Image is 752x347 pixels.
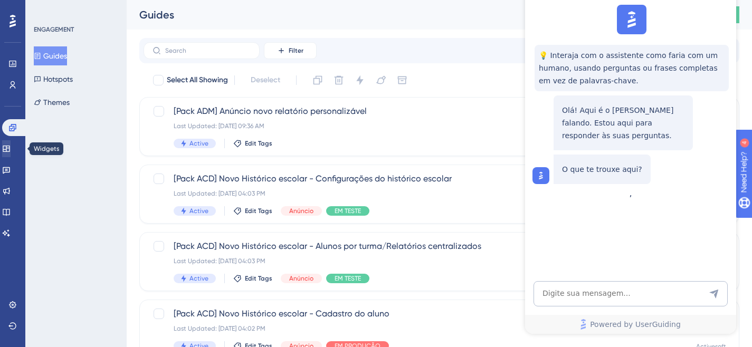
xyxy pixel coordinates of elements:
[174,172,621,185] span: [Pack ACD] Novo Histórico escolar - Configurações do histórico escolar
[174,307,621,320] span: [Pack ACD] Novo Histórico escolar - Cadastro do aluno
[241,71,290,90] button: Deselect
[289,46,303,55] span: Filter
[25,3,66,15] span: Need Help?
[335,207,361,215] span: EM TESTE
[233,207,272,215] button: Edit Tags
[264,42,317,59] button: Filter
[245,207,272,215] span: Edit Tags
[174,122,621,130] div: Last Updated: [DATE] 09:36 AM
[245,274,272,283] span: Edit Tags
[189,207,208,215] span: Active
[73,5,77,14] div: 4
[165,47,251,54] input: Search
[174,257,621,265] div: Last Updated: [DATE] 04:03 PM
[174,189,621,198] div: Last Updated: [DATE] 04:03 PM
[189,139,208,148] span: Active
[174,240,621,253] span: [Pack ACD] Novo Histórico escolar - Alunos por turma/Relatórios centralizados
[233,274,272,283] button: Edit Tags
[167,74,228,86] span: Select All Showing
[233,139,272,148] button: Edit Tags
[251,74,280,86] span: Deselect
[174,324,621,333] div: Last Updated: [DATE] 04:02 PM
[174,105,621,118] span: [Pack ADM] Anúncio novo relatório personalizável
[289,207,313,215] span: Anúncio
[289,274,313,283] span: Anúncio
[189,274,208,283] span: Active
[139,7,650,22] div: Guides
[245,139,272,148] span: Edit Tags
[335,274,361,283] span: EM TESTE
